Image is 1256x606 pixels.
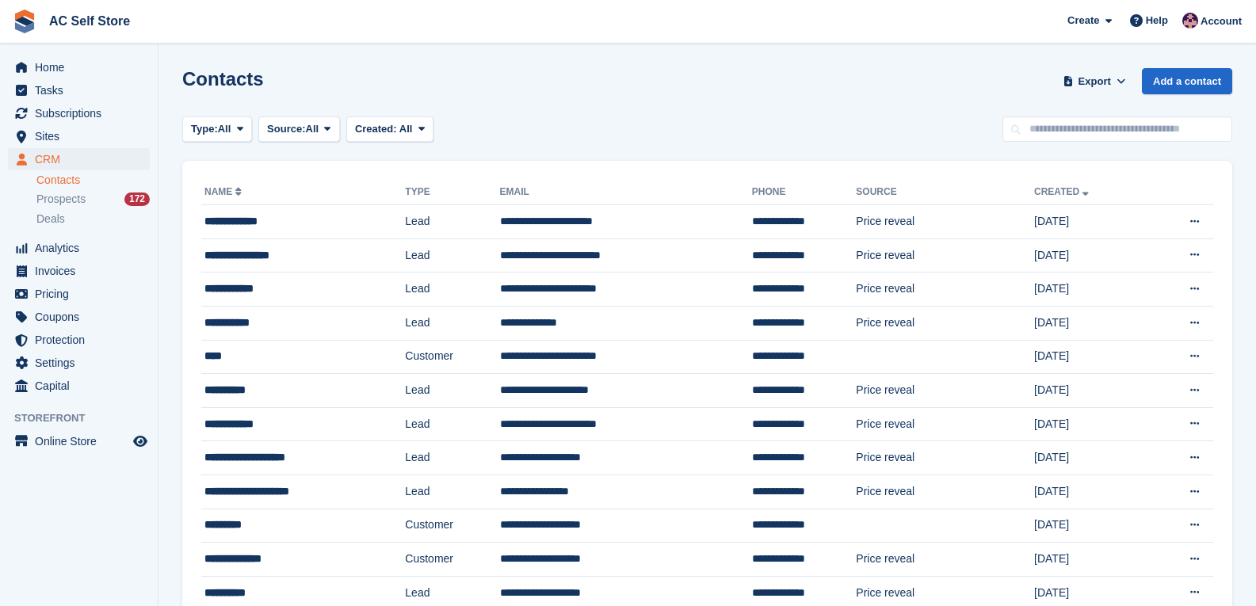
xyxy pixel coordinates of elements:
td: Price reveal [856,205,1034,239]
a: Add a contact [1142,68,1232,94]
a: menu [8,430,150,452]
img: Ted Cox [1182,13,1198,29]
a: Created [1034,186,1092,197]
h1: Contacts [182,68,264,90]
td: [DATE] [1034,441,1148,475]
a: Contacts [36,173,150,188]
a: menu [8,102,150,124]
span: All [218,121,231,137]
span: Analytics [35,237,130,259]
span: Created: [355,123,397,135]
span: Online Store [35,430,130,452]
td: Price reveal [856,441,1034,475]
span: CRM [35,148,130,170]
td: Price reveal [856,475,1034,509]
a: Name [204,186,245,197]
a: menu [8,283,150,305]
th: Source [856,180,1034,205]
td: [DATE] [1034,205,1148,239]
td: [DATE] [1034,273,1148,307]
span: Source: [267,121,305,137]
a: menu [8,329,150,351]
td: [DATE] [1034,475,1148,509]
a: Preview store [131,432,150,451]
td: Customer [405,543,499,577]
th: Phone [752,180,857,205]
span: Account [1201,13,1242,29]
div: 172 [124,192,150,206]
span: Export [1078,74,1111,90]
td: Lead [405,475,499,509]
td: Customer [405,509,499,543]
td: Lead [405,238,499,273]
span: Sites [35,125,130,147]
td: Lead [405,374,499,408]
td: Lead [405,407,499,441]
span: Pricing [35,283,130,305]
td: Price reveal [856,374,1034,408]
td: [DATE] [1034,543,1148,577]
span: Coupons [35,306,130,328]
span: Storefront [14,410,158,426]
span: All [306,121,319,137]
button: Export [1059,68,1129,94]
button: Source: All [258,116,340,143]
td: Lead [405,273,499,307]
a: menu [8,148,150,170]
a: menu [8,352,150,374]
span: Subscriptions [35,102,130,124]
img: stora-icon-8386f47178a22dfd0bd8f6a31ec36ba5ce8667c1dd55bd0f319d3a0aa187defe.svg [13,10,36,33]
td: Price reveal [856,543,1034,577]
td: Price reveal [856,306,1034,340]
td: Lead [405,441,499,475]
span: Settings [35,352,130,374]
span: All [399,123,413,135]
td: Lead [405,205,499,239]
button: Type: All [182,116,252,143]
button: Created: All [346,116,433,143]
th: Email [500,180,752,205]
span: Home [35,56,130,78]
td: Lead [405,306,499,340]
td: [DATE] [1034,306,1148,340]
td: [DATE] [1034,340,1148,374]
span: Type: [191,121,218,137]
td: [DATE] [1034,238,1148,273]
span: Deals [36,212,65,227]
th: Type [405,180,499,205]
span: Capital [35,375,130,397]
a: menu [8,306,150,328]
a: AC Self Store [43,8,136,34]
a: Deals [36,211,150,227]
span: Invoices [35,260,130,282]
span: Prospects [36,192,86,207]
td: [DATE] [1034,374,1148,408]
span: Help [1146,13,1168,29]
span: Tasks [35,79,130,101]
a: menu [8,56,150,78]
a: menu [8,375,150,397]
td: Price reveal [856,273,1034,307]
a: menu [8,79,150,101]
td: Price reveal [856,238,1034,273]
span: Create [1067,13,1099,29]
td: Customer [405,340,499,374]
a: menu [8,125,150,147]
a: menu [8,260,150,282]
td: [DATE] [1034,407,1148,441]
td: Price reveal [856,407,1034,441]
a: Prospects 172 [36,191,150,208]
a: menu [8,237,150,259]
span: Protection [35,329,130,351]
td: [DATE] [1034,509,1148,543]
